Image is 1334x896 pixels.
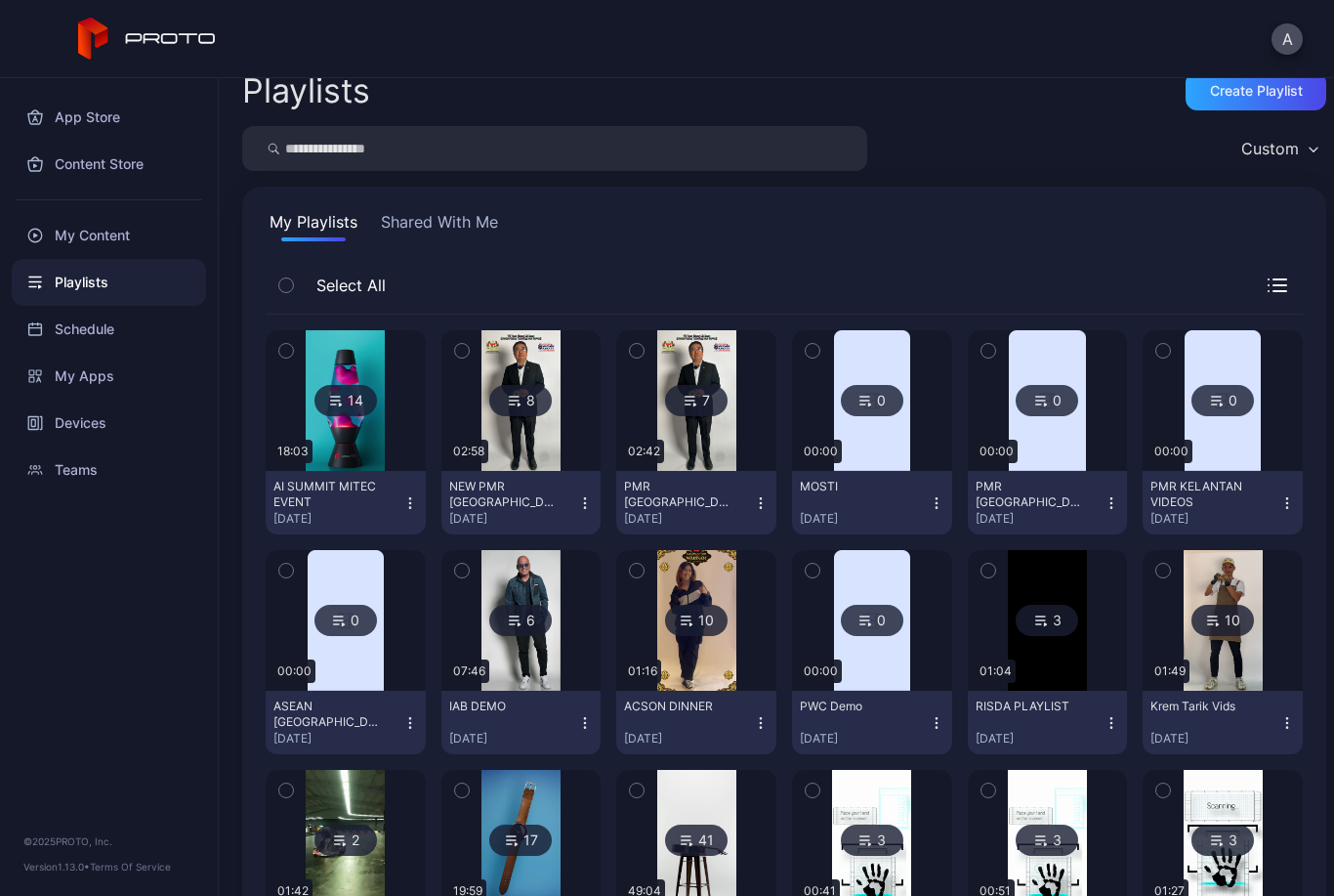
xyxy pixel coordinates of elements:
div: 3 [1016,605,1078,636]
button: MOSTI[DATE] [792,471,952,534]
div: [DATE] [976,511,1105,527]
div: 8 [489,385,552,416]
button: A [1271,23,1303,55]
div: Krem Tarik Vids [1150,699,1258,714]
div: 02:58 [449,440,488,463]
div: RISDA PLAYLIST [976,699,1083,714]
div: [DATE] [449,731,578,747]
div: 0 [1016,385,1078,416]
div: 14 [314,385,377,416]
div: 6 [489,605,552,636]
div: IAB DEMO [449,699,557,714]
button: RISDA PLAYLIST[DATE] [968,691,1128,754]
div: 02:42 [624,440,664,463]
div: 01:16 [624,660,661,683]
div: 0 [841,385,903,416]
div: 07:46 [449,660,489,683]
div: [DATE] [976,731,1105,747]
button: Create Playlist [1186,71,1326,110]
a: My Content [12,212,206,259]
div: 00:00 [1150,440,1192,463]
div: Custom [1241,139,1299,158]
h2: Playlists [242,73,370,108]
div: PMR KELANTAN LUMA [624,479,731,510]
span: Select All [307,274,386,297]
button: PMR [GEOGRAPHIC_DATA] LUMA[DATE] [616,471,776,534]
div: 01:04 [976,660,1016,683]
a: App Store [12,94,206,141]
div: MOSTI [800,479,907,494]
button: My Playlists [266,210,361,241]
div: [DATE] [800,511,929,527]
div: 10 [665,605,728,636]
div: 0 [841,605,903,636]
div: PWC Demo [800,699,907,714]
div: [DATE] [273,511,402,527]
button: IAB DEMO[DATE] [441,691,602,754]
div: 0 [1191,385,1254,416]
div: 00:00 [800,440,842,463]
div: [DATE] [800,731,929,747]
div: [DATE] [624,731,753,747]
button: PMR [GEOGRAPHIC_DATA] LOOPING[DATE] [968,471,1128,534]
button: PMR KELANTAN VIDEOS[DATE] [1143,471,1303,534]
button: ACSON DINNER[DATE] [616,691,776,754]
div: 3 [841,825,903,856]
div: PMR KELANTAN LOOPING [976,479,1083,510]
div: AI SUMMIT MITEC EVENT [273,479,381,510]
div: [DATE] [1150,511,1279,527]
div: 17 [489,825,552,856]
div: NEW PMR KELANTAN 2025 [449,479,557,510]
button: Krem Tarik Vids[DATE] [1143,691,1303,754]
div: 10 [1191,605,1254,636]
a: Teams [12,447,206,493]
span: Version 1.13.0 • [23,861,90,873]
div: 00:00 [800,660,842,683]
a: Content Store [12,141,206,188]
a: Devices [12,400,206,447]
div: 0 [314,605,377,636]
div: PMR KELANTAN VIDEOS [1150,479,1258,510]
div: [DATE] [624,511,753,527]
a: Schedule [12,306,206,353]
button: NEW PMR [GEOGRAPHIC_DATA] 2025[DATE] [441,471,602,534]
div: 00:00 [976,440,1018,463]
div: 7 [665,385,728,416]
div: ASEAN MALAYSIA 2025 LANGKAWI [273,699,381,730]
div: [DATE] [1150,731,1279,747]
div: © 2025 PROTO, Inc. [23,833,194,849]
div: 41 [665,825,728,856]
div: 01:49 [1150,660,1189,683]
button: Custom [1231,126,1326,171]
a: Playlists [12,259,206,306]
div: 2 [314,825,377,856]
div: [DATE] [273,731,402,747]
button: PWC Demo[DATE] [792,691,952,754]
div: 3 [1191,825,1254,856]
div: [DATE] [449,511,578,527]
button: ASEAN [GEOGRAPHIC_DATA] 2025 LANGKAWI[DATE] [266,691,426,754]
button: AI SUMMIT MITEC EVENT[DATE] [266,471,426,534]
div: ACSON DINNER [624,699,731,714]
a: My Apps [12,353,206,400]
button: Shared With Me [377,210,502,241]
div: 00:00 [273,660,315,683]
div: 3 [1016,825,1078,856]
div: 18:03 [273,440,313,463]
a: Terms Of Service [90,861,171,873]
div: Create Playlist [1210,83,1303,99]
